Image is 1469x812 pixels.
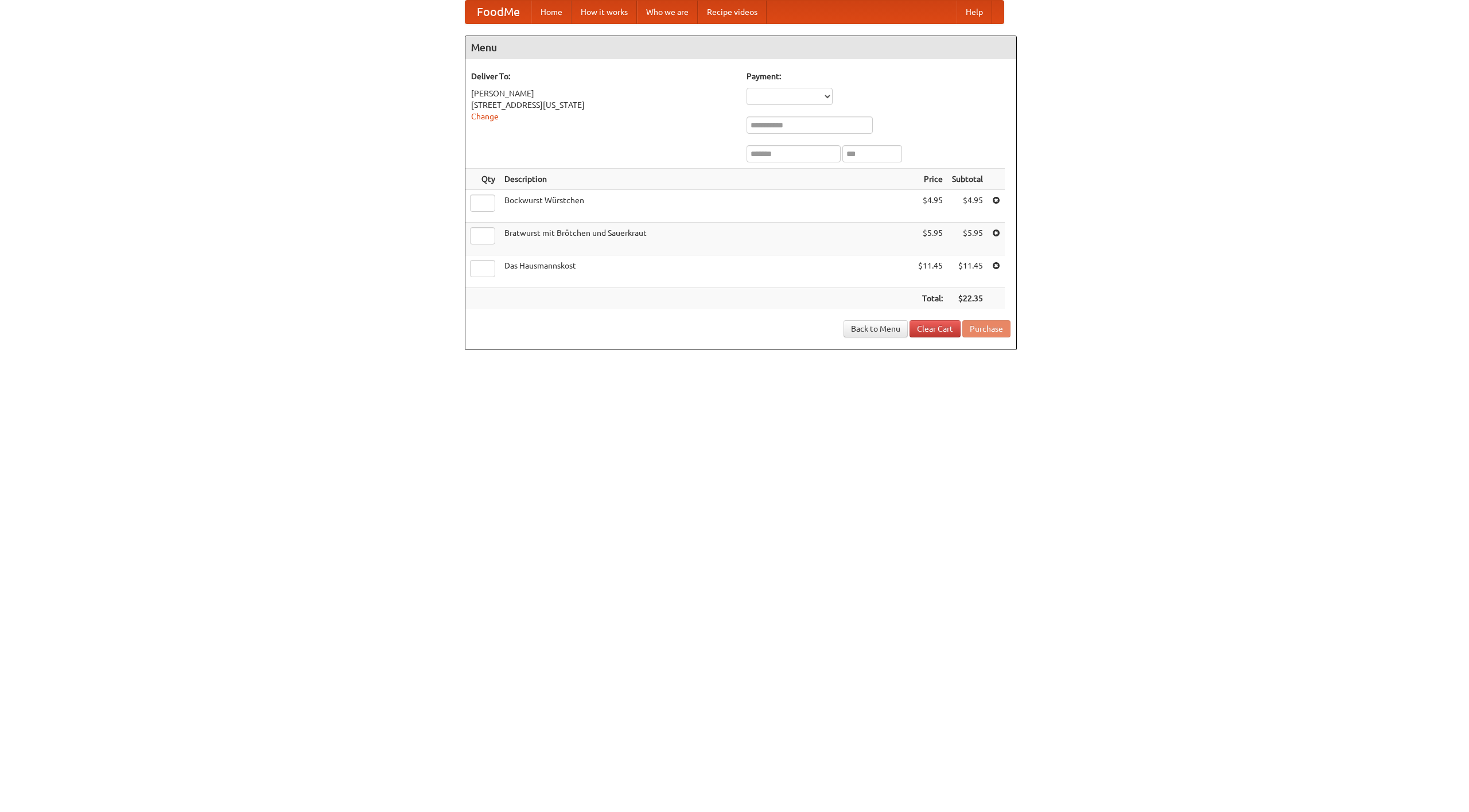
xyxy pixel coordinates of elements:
[471,71,735,82] h5: Deliver To:
[914,288,947,309] th: Total:
[914,190,947,223] td: $4.95
[500,223,914,255] td: Bratwurst mit Brötchen und Sauerkraut
[500,169,914,190] th: Description
[947,169,988,190] th: Subtotal
[947,190,988,223] td: $4.95
[914,223,947,255] td: $5.95
[914,169,947,190] th: Price
[914,255,947,288] td: $11.45
[471,88,735,99] div: [PERSON_NAME]
[471,99,735,111] div: [STREET_ADDRESS][US_STATE]
[962,320,1011,337] button: Purchase
[747,71,1011,82] h5: Payment:
[947,223,988,255] td: $5.95
[465,1,531,24] a: FoodMe
[947,288,988,309] th: $22.35
[465,169,500,190] th: Qty
[531,1,572,24] a: Home
[471,112,499,121] a: Change
[500,190,914,223] td: Bockwurst Würstchen
[844,320,908,337] a: Back to Menu
[957,1,992,24] a: Help
[637,1,698,24] a: Who we are
[500,255,914,288] td: Das Hausmannskost
[947,255,988,288] td: $11.45
[698,1,767,24] a: Recipe videos
[910,320,961,337] a: Clear Cart
[465,36,1016,59] h4: Menu
[572,1,637,24] a: How it works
